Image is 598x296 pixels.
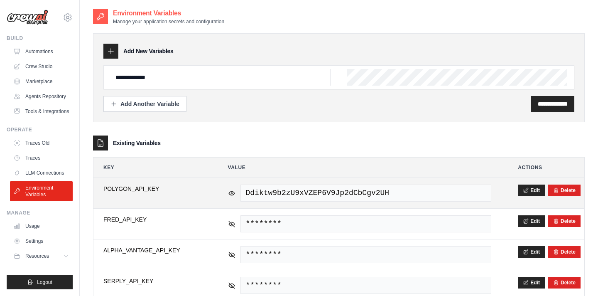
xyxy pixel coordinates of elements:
h3: Existing Variables [113,139,161,147]
a: Tools & Integrations [10,105,73,118]
button: Edit [518,277,545,289]
th: Actions [508,158,584,178]
a: Agents Repository [10,90,73,103]
div: Build [7,35,73,42]
h3: Add New Variables [123,47,174,55]
h2: Environment Variables [113,8,224,18]
th: Value [218,158,502,178]
span: Ddiktw9b2zU9xVZEP6V9Jp2dCbCgv2UH [240,185,492,202]
span: Logout [37,279,52,286]
div: Manage [7,210,73,216]
div: Operate [7,126,73,133]
button: Delete [553,218,576,224]
span: SERPLY_API_KEY [103,277,201,285]
a: Environment Variables [10,181,73,201]
th: Key [93,158,211,178]
a: Automations [10,45,73,58]
button: Resources [10,249,73,263]
a: Traces [10,151,73,165]
span: FRED_API_KEY [103,215,201,224]
button: Edit [518,215,545,227]
a: Marketplace [10,75,73,88]
button: Add Another Variable [103,96,186,112]
img: Logo [7,10,48,25]
a: Usage [10,220,73,233]
a: Settings [10,234,73,248]
button: Delete [553,249,576,255]
span: POLYGON_API_KEY [103,185,201,193]
p: Manage your application secrets and configuration [113,18,224,25]
div: Add Another Variable [110,100,179,108]
a: LLM Connections [10,166,73,180]
a: Traces Old [10,136,73,150]
a: Crew Studio [10,60,73,73]
span: ALPHA_VANTAGE_API_KEY [103,246,201,254]
button: Edit [518,185,545,196]
button: Delete [553,279,576,286]
button: Delete [553,187,576,194]
button: Edit [518,246,545,258]
span: Resources [25,253,49,259]
button: Logout [7,275,73,289]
